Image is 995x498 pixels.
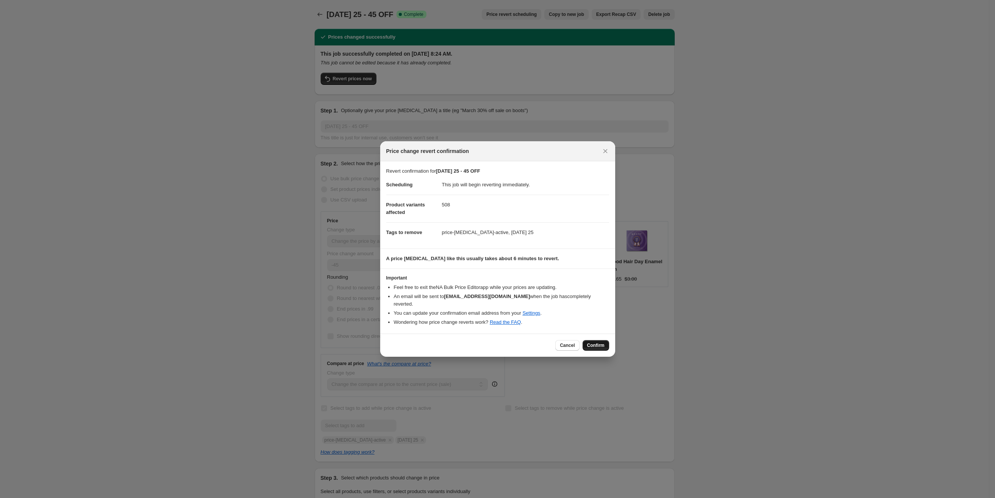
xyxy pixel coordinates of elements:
[442,175,609,195] dd: This job will begin reverting immediately.
[386,202,425,215] span: Product variants affected
[386,147,469,155] span: Price change revert confirmation
[442,222,609,242] dd: price-[MEDICAL_DATA]-active, [DATE] 25
[386,167,609,175] p: Revert confirmation for
[600,146,611,156] button: Close
[560,342,575,348] span: Cancel
[587,342,605,348] span: Confirm
[444,293,530,299] b: [EMAIL_ADDRESS][DOMAIN_NAME]
[386,182,413,187] span: Scheduling
[386,256,559,261] b: A price [MEDICAL_DATA] like this usually takes about 6 minutes to revert.
[386,275,609,281] h3: Important
[555,340,579,351] button: Cancel
[386,229,422,235] span: Tags to remove
[436,168,480,174] b: [DATE] 25 - 45 OFF
[394,309,609,317] li: You can update your confirmation email address from your .
[522,310,540,316] a: Settings
[442,195,609,215] dd: 508
[583,340,609,351] button: Confirm
[394,284,609,291] li: Feel free to exit the NA Bulk Price Editor app while your prices are updating.
[490,319,521,325] a: Read the FAQ
[394,293,609,308] li: An email will be sent to when the job has completely reverted .
[394,318,609,326] li: Wondering how price change reverts work? .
